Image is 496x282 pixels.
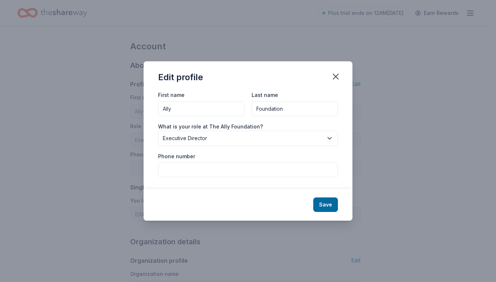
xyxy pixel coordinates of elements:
label: Phone number [158,153,195,160]
label: Last name [252,91,278,99]
button: Executive Director [158,131,338,146]
span: Executive Director [163,134,323,143]
label: What is your role at The Ally Foundation? [158,123,263,130]
button: Save [313,197,338,212]
label: First name [158,91,185,99]
div: Edit profile [158,71,203,83]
